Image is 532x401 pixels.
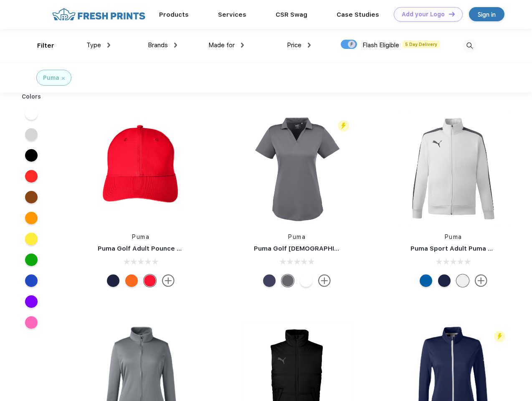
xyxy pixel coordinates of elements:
img: more.svg [318,274,331,287]
img: func=resize&h=266 [398,113,509,224]
a: Puma [288,233,306,240]
span: Price [287,41,301,49]
img: func=resize&h=266 [85,113,196,224]
img: fo%20logo%202.webp [50,7,148,22]
a: Puma Golf [DEMOGRAPHIC_DATA]' Icon Golf Polo [254,245,409,252]
img: flash_active_toggle.svg [494,331,505,342]
img: dropdown.png [241,43,244,48]
div: Peacoat [107,274,119,287]
img: dropdown.png [308,43,311,48]
div: Vibrant Orange [125,274,138,287]
div: Sign in [478,10,496,19]
span: Flash Eligible [362,41,399,49]
img: flash_active_toggle.svg [338,120,349,132]
a: Puma [445,233,462,240]
img: more.svg [475,274,487,287]
div: Bright White [300,274,312,287]
div: Add your Logo [402,11,445,18]
a: Products [159,11,189,18]
img: dropdown.png [174,43,177,48]
div: Peacoat [438,274,451,287]
div: Quiet Shade [281,274,294,287]
a: Puma [132,233,149,240]
div: Peacoat [263,274,276,287]
a: CSR Swag [276,11,307,18]
img: filter_cancel.svg [62,77,65,80]
span: Made for [208,41,235,49]
div: Colors [15,92,48,101]
div: Filter [37,41,54,51]
img: func=resize&h=266 [241,113,352,224]
div: High Risk Red [144,274,156,287]
div: Lapis Blue [420,274,432,287]
div: White and Quiet Shade [456,274,469,287]
span: 5 Day Delivery [403,41,440,48]
img: DT [449,12,455,16]
img: more.svg [162,274,175,287]
div: Puma [43,74,59,82]
a: Services [218,11,246,18]
a: Puma Golf Adult Pounce Adjustable Cap [98,245,225,252]
img: dropdown.png [107,43,110,48]
img: desktop_search.svg [463,39,476,53]
span: Type [86,41,101,49]
a: Sign in [469,7,504,21]
span: Brands [148,41,168,49]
